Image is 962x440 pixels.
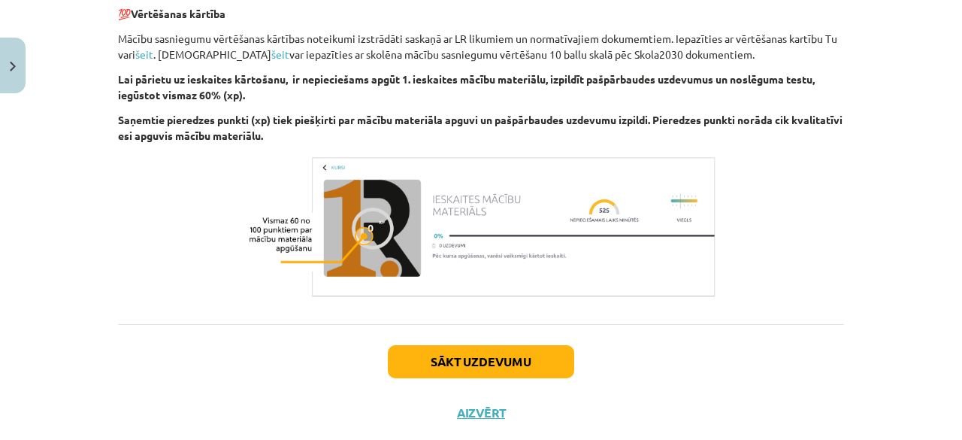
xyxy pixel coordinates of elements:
[131,7,225,20] b: Vērtēšanas kārtība
[135,47,153,61] a: šeit
[388,345,574,378] button: Sākt uzdevumu
[452,405,510,420] button: Aizvērt
[10,62,16,71] img: icon-close-lesson-0947bae3869378f0d4975bcd49f059093ad1ed9edebbc8119c70593378902aed.svg
[118,113,843,142] b: Saņemtie pieredzes punkti (xp) tiek piešķirti par mācību materiāla apguvi un pašpārbaudes uzdevum...
[271,47,289,61] a: šeit
[118,72,815,102] b: Lai pārietu uz ieskaites kārtošanu, ir nepieciešams apgūt 1. ieskaites mācību materiālu, izpildīt...
[118,31,844,62] p: Mācību sasniegumu vērtēšanas kārtības noteikumi izstrādāti saskaņā ar LR likumiem un normatīvajie...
